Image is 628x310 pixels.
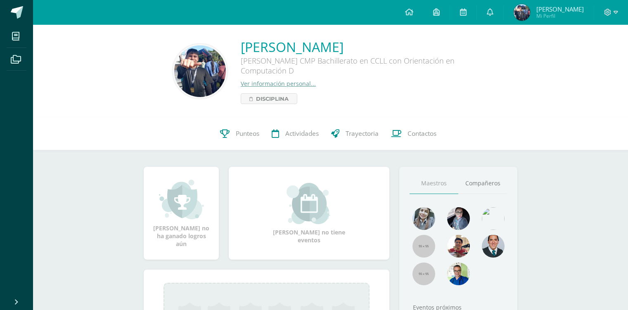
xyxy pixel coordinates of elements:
[482,235,505,258] img: eec80b72a0218df6e1b0c014193c2b59.png
[256,94,289,104] span: Disciplina
[514,4,530,21] img: b6b365b4af654ad970a780ec0721cded.png
[458,173,507,194] a: Compañeros
[268,183,351,244] div: [PERSON_NAME] no tiene eventos
[152,179,211,248] div: [PERSON_NAME] no ha ganado logros aún
[241,93,297,104] a: Disciplina
[287,183,332,224] img: event_small.png
[236,129,259,138] span: Punteos
[447,207,470,230] img: b8baad08a0802a54ee139394226d2cf3.png
[241,38,488,56] a: [PERSON_NAME]
[159,179,204,220] img: achievement_small.png
[536,5,584,13] span: [PERSON_NAME]
[214,117,265,150] a: Punteos
[408,129,436,138] span: Contactos
[385,117,443,150] a: Contactos
[285,129,319,138] span: Actividades
[410,173,458,194] a: Maestros
[412,235,435,258] img: 55x55
[265,117,325,150] a: Actividades
[325,117,385,150] a: Trayectoria
[447,263,470,285] img: 10741f48bcca31577cbcd80b61dad2f3.png
[346,129,379,138] span: Trayectoria
[482,207,505,230] img: c25c8a4a46aeab7e345bf0f34826bacf.png
[412,263,435,285] img: 55x55
[447,235,470,258] img: 11152eb22ca3048aebc25a5ecf6973a7.png
[412,207,435,230] img: 45bd7986b8947ad7e5894cbc9b781108.png
[536,12,584,19] span: Mi Perfil
[174,45,226,97] img: bfa5332195be570aa403b7f1b640bb93.png
[241,56,488,80] div: [PERSON_NAME] CMP Bachillerato en CCLL con Orientación en Computación D
[241,80,316,88] a: Ver información personal...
